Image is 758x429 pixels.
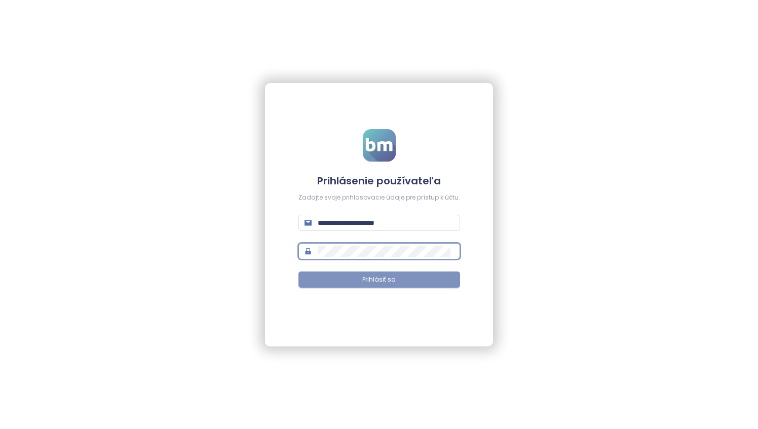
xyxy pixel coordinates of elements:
span: Prihlásiť sa [362,275,396,285]
button: Prihlásiť sa [298,271,460,288]
span: mail [305,219,312,226]
span: lock [305,248,312,255]
div: Zadajte svoje prihlasovacie údaje pre prístup k účtu. [298,193,460,203]
img: logo [363,129,396,162]
h4: Prihlásenie používateľa [298,174,460,188]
